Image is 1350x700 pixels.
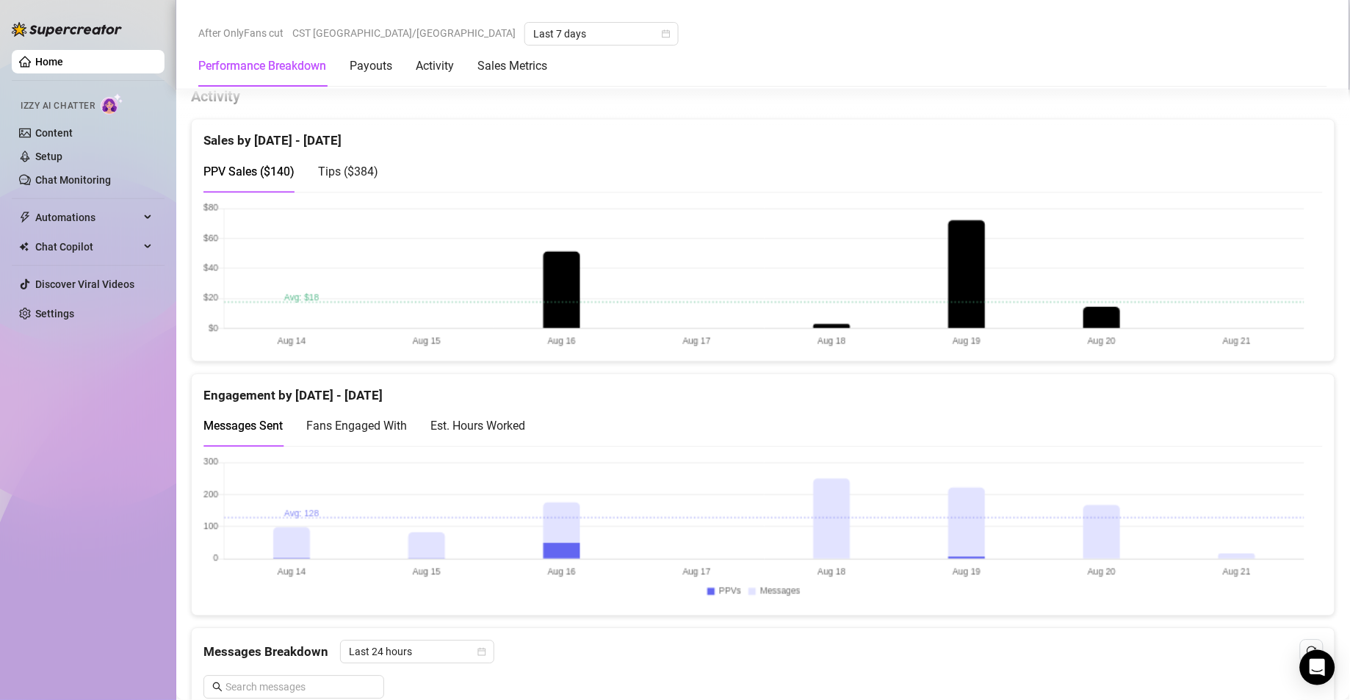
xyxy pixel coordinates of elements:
[349,641,486,663] span: Last 24 hours
[225,679,375,696] input: Search messages
[318,165,378,179] span: Tips ( $384 )
[35,206,140,229] span: Automations
[212,682,223,693] span: search
[477,57,547,75] div: Sales Metrics
[19,242,29,252] img: Chat Copilot
[35,308,74,320] a: Settings
[101,93,123,115] img: AI Chatter
[350,57,392,75] div: Payouts
[35,56,63,68] a: Home
[35,174,111,186] a: Chat Monitoring
[35,151,62,162] a: Setup
[198,22,284,44] span: After OnlyFans cut
[1307,646,1317,657] span: reload
[191,87,1335,107] h4: Activity
[306,419,407,433] span: Fans Engaged With
[35,127,73,139] a: Content
[35,235,140,259] span: Chat Copilot
[198,57,326,75] div: Performance Breakdown
[19,212,31,223] span: thunderbolt
[662,29,671,38] span: calendar
[533,23,670,45] span: Last 7 days
[203,419,283,433] span: Messages Sent
[21,99,95,113] span: Izzy AI Chatter
[203,375,1323,406] div: Engagement by [DATE] - [DATE]
[203,120,1323,151] div: Sales by [DATE] - [DATE]
[1300,650,1335,685] div: Open Intercom Messenger
[12,22,122,37] img: logo-BBDzfeDw.svg
[416,57,454,75] div: Activity
[430,417,525,436] div: Est. Hours Worked
[203,641,1323,664] div: Messages Breakdown
[292,22,516,44] span: CST [GEOGRAPHIC_DATA]/[GEOGRAPHIC_DATA]
[203,165,295,179] span: PPV Sales ( $140 )
[35,278,134,290] a: Discover Viral Videos
[477,648,486,657] span: calendar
